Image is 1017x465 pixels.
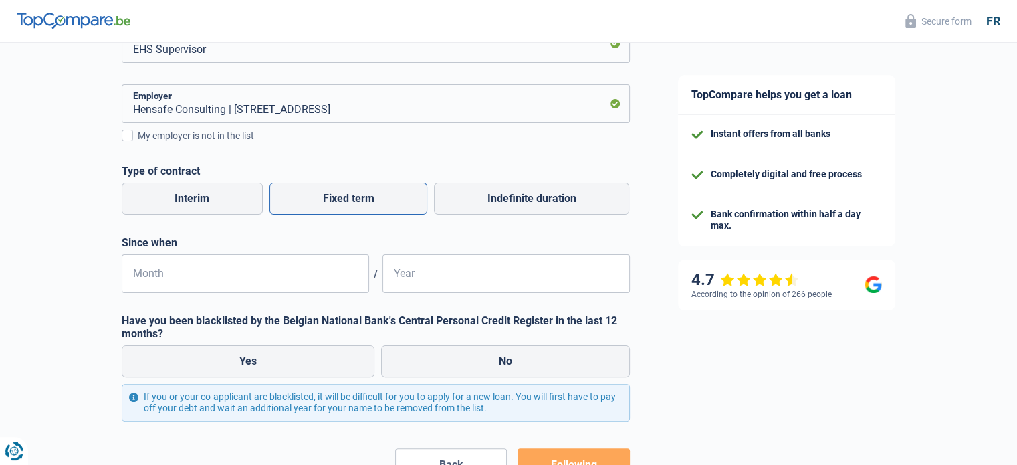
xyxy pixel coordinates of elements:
[382,254,630,293] input: AAAA
[921,16,972,27] font: Secure form
[239,355,257,367] font: Yes
[897,10,980,32] button: Secure form
[691,270,715,289] font: 4.7
[122,84,630,123] input: Find your employer
[691,290,832,299] font: According to the opinion of 266 people
[374,268,378,280] font: /
[711,128,830,139] font: Instant offers from all banks
[711,209,861,231] font: Bank confirmation within half a day max.
[691,88,852,101] font: TopCompare helps you get a loan
[17,13,130,29] img: TopCompare Logo
[122,165,200,177] font: Type of contract
[986,14,1000,28] font: fr
[122,236,177,249] font: Since when
[144,391,616,413] font: If you or your co-applicant are blacklisted, it will be difficult for you to apply for a new loan...
[487,192,576,205] font: Indefinite duration
[711,169,862,179] font: Completely digital and free process
[175,192,209,205] font: Interim
[138,130,254,141] font: My employer is not in the list
[122,314,617,340] font: Have you been blacklisted by the Belgian National Bank's Central Personal Credit Register in the ...
[322,192,374,205] font: Fixed term
[499,355,512,367] font: No
[122,254,369,293] input: MM
[3,204,4,205] img: Advertisement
